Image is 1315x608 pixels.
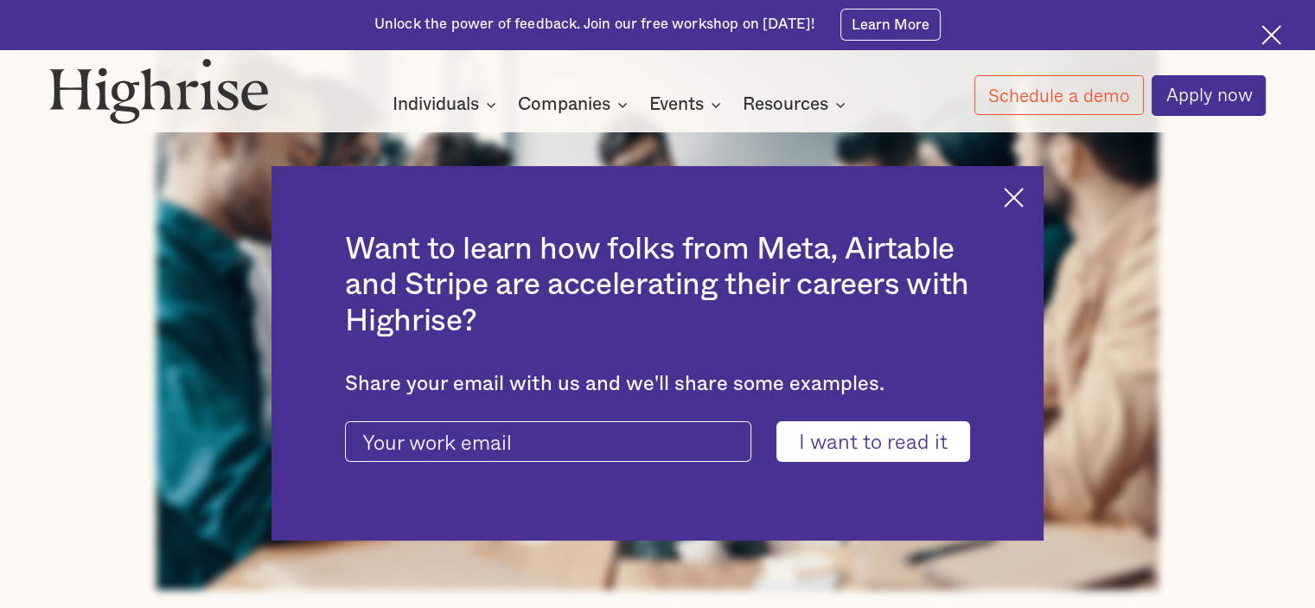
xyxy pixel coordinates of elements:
div: Share your email with us and we'll share some examples. [345,372,969,396]
div: Companies [518,94,610,115]
div: Resources [743,94,851,115]
input: I want to read it [776,421,970,463]
div: Individuals [393,94,479,115]
div: Companies [518,94,633,115]
div: Resources [743,94,828,115]
a: Learn More [840,9,942,40]
div: Unlock the power of feedback. Join our free workshop on [DATE]! [374,15,815,35]
form: current-ascender-blog-article-modal-form [345,421,969,463]
a: Apply now [1152,75,1266,116]
input: Your work email [345,421,751,463]
img: Highrise logo [49,58,269,125]
h2: Want to learn how folks from Meta, Airtable and Stripe are accelerating their careers with Highrise? [345,232,969,339]
div: Individuals [393,94,501,115]
img: Cross icon [1004,188,1024,208]
div: Events [649,94,704,115]
img: Cross icon [1261,25,1281,45]
a: Schedule a demo [974,75,1144,115]
div: Events [649,94,726,115]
